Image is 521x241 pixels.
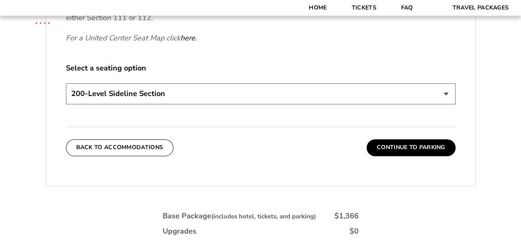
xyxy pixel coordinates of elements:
[66,63,456,73] label: Select a seating option
[163,211,316,221] div: Base Package
[66,139,174,156] button: Back To Accommodations
[211,212,316,220] small: (includes hotel, tickets, and parking)
[66,33,197,43] em: For a United Center Seat Map click .
[367,139,456,156] button: Continue To Parking
[25,4,61,40] img: CBS Sports Thanksgiving Classic
[350,226,359,236] div: $0
[334,211,359,221] div: $1,366
[163,226,196,236] div: Upgrades
[180,33,195,43] a: here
